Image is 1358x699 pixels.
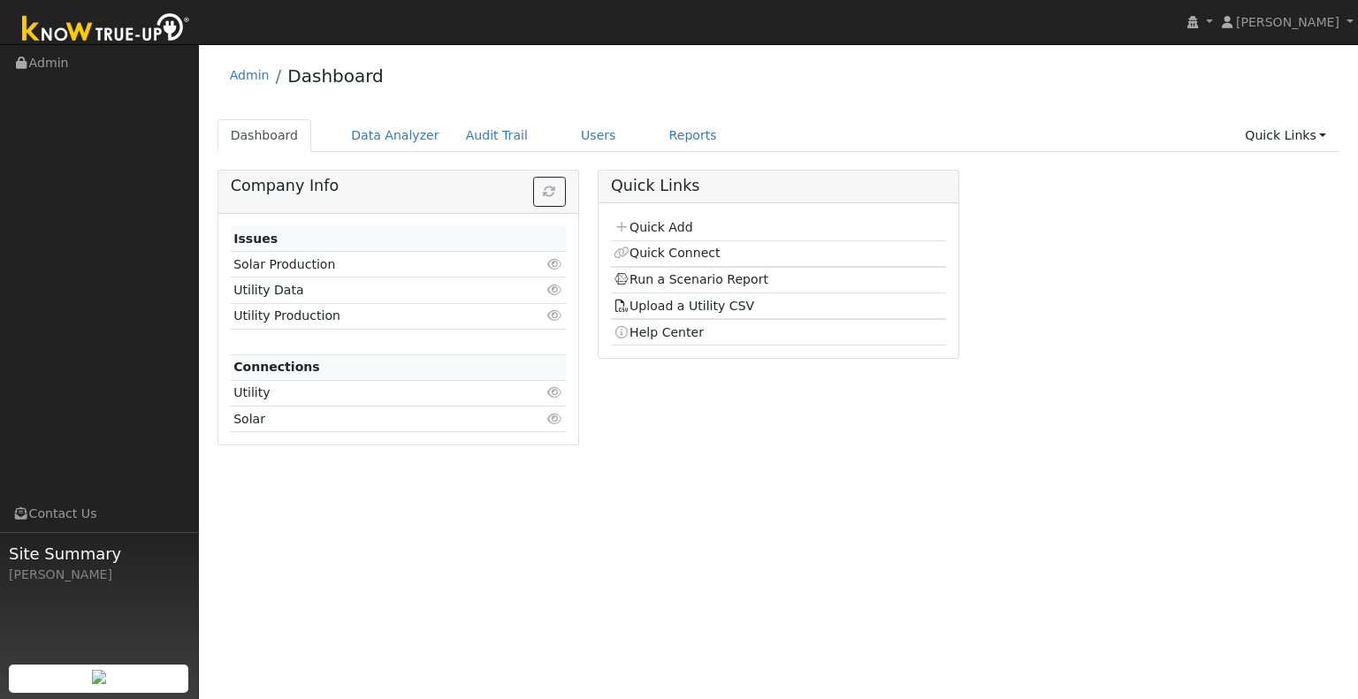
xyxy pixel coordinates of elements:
[547,386,563,399] i: Click to view
[547,284,563,296] i: Click to view
[230,68,270,82] a: Admin
[13,10,199,49] img: Know True-Up
[233,360,320,374] strong: Connections
[614,246,720,260] a: Quick Connect
[656,119,730,152] a: Reports
[1232,119,1339,152] a: Quick Links
[217,119,312,152] a: Dashboard
[568,119,629,152] a: Users
[231,406,512,432] td: Solar
[614,299,754,313] a: Upload a Utility CSV
[233,232,278,246] strong: Issues
[338,119,453,152] a: Data Analyzer
[614,325,704,339] a: Help Center
[547,258,563,270] i: Click to view
[287,65,384,87] a: Dashboard
[611,177,946,195] h5: Quick Links
[231,277,512,303] td: Utility Data
[92,670,106,684] img: retrieve
[231,380,512,406] td: Utility
[9,542,189,566] span: Site Summary
[614,220,692,234] a: Quick Add
[614,272,768,286] a: Run a Scenario Report
[231,252,512,277] td: Solar Production
[231,303,512,329] td: Utility Production
[453,119,541,152] a: Audit Trail
[547,413,563,425] i: Click to view
[9,566,189,584] div: [PERSON_NAME]
[1236,15,1339,29] span: [PERSON_NAME]
[547,309,563,322] i: Click to view
[231,177,566,195] h5: Company Info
